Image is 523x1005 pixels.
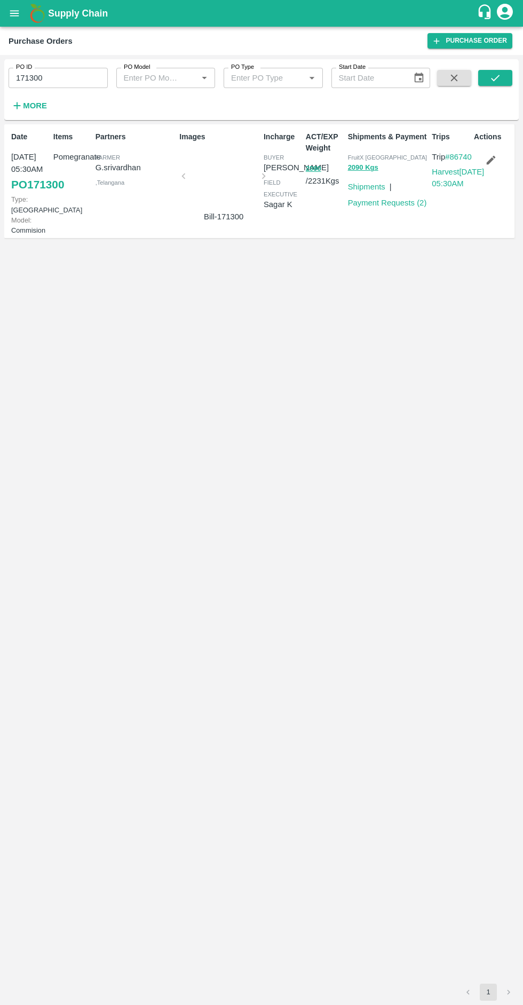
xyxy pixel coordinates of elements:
a: Payment Requests (2) [348,199,427,207]
a: Harvest[DATE] 05:30AM [432,168,484,188]
p: [DATE] 05:30AM [11,151,49,175]
span: , Telangana [96,179,124,186]
input: Start Date [331,68,405,88]
nav: pagination navigation [458,984,519,1001]
p: ACT/EXP Weight [306,131,344,154]
p: Partners [96,131,176,143]
span: field executive [264,179,297,197]
p: Date [11,131,49,143]
p: / 2231 Kgs [306,162,344,187]
span: FruitX [GEOGRAPHIC_DATA] [348,154,427,161]
p: Items [53,131,91,143]
input: Enter PO ID [9,68,108,88]
p: Shipments & Payment [348,131,428,143]
p: Incharge [264,131,302,143]
a: Purchase Order [427,33,512,49]
div: account of current user [495,2,514,25]
label: Start Date [339,63,366,72]
input: Enter PO Type [227,71,288,85]
strong: More [23,101,47,110]
p: [GEOGRAPHIC_DATA] [11,194,49,215]
button: Open [305,71,319,85]
span: buyer [264,154,284,161]
input: Enter PO Model [120,71,181,85]
p: [PERSON_NAME] [264,162,329,173]
button: Open [197,71,211,85]
img: logo [27,3,48,24]
a: PO171300 [11,175,64,194]
p: Trip [432,151,484,163]
b: Supply Chain [48,8,108,19]
span: Type: [11,195,28,203]
p: Bill-171300 [188,211,259,223]
p: Actions [474,131,512,143]
div: customer-support [477,4,495,23]
div: Purchase Orders [9,34,73,48]
label: PO ID [16,63,32,72]
p: Images [179,131,259,143]
p: G.srivardhan [96,162,176,173]
p: Pomegranate [53,151,91,163]
button: 2090 [306,163,321,175]
span: Farmer [96,154,120,161]
p: Trips [432,131,470,143]
a: #86740 [445,153,472,161]
span: Model: [11,216,31,224]
p: Commision [11,215,49,235]
button: open drawer [2,1,27,26]
label: PO Model [124,63,150,72]
button: 2090 Kgs [348,162,378,174]
div: | [385,177,392,193]
a: Supply Chain [48,6,477,21]
p: Sagar K [264,199,302,210]
button: Choose date [409,68,429,88]
a: Shipments [348,183,385,191]
label: PO Type [231,63,254,72]
button: More [9,97,50,115]
button: page 1 [480,984,497,1001]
